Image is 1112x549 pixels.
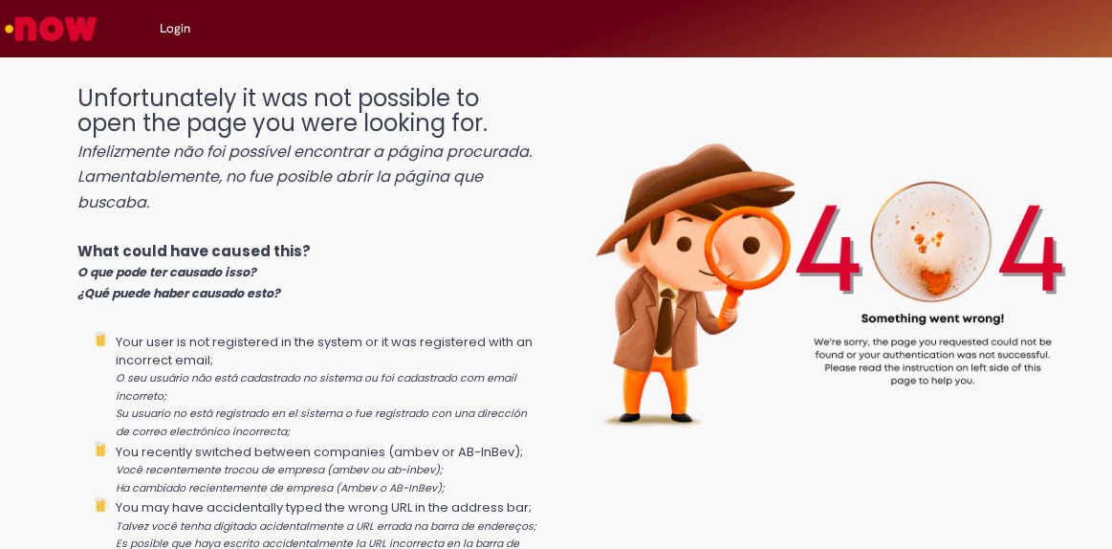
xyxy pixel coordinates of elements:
[77,241,543,302] p: What could have caused this?
[116,406,527,439] i: Su usuario no está registrado en el sistema o fue registrado con una dirección de correo electrón...
[116,441,543,497] li: You recently switched between companies (ambev or AB-InBev);
[116,481,445,495] i: Ha cambiado recientemente de empresa (Ambev o AB-InBev);
[116,371,516,404] i: O seu usuário não está cadastrado no sistema ou foi cadastrado com email incorreto;
[77,141,532,163] i: Infelizmente não foi possível encontrar a página procurada.
[116,519,536,534] i: Talvez você tenha digitado acidentalmente a URL errada na barra de endereços;
[77,285,280,301] i: ¿Qué puede haber causado esto?
[116,331,543,440] li: Your user is not registered in the system or it was registered with an incorrect email;
[77,165,483,212] i: Lamentablemente, no fue posible abrir la página que buscaba.
[77,264,256,280] i: O que pode ter causado isso?
[2,10,100,48] img: ServiceNow
[77,86,543,212] h1: Unfortunately it was not possible to open the page you were looking for.
[116,463,443,477] i: Você recentemente trocou de empresa (ambev ou ab-inbev);
[543,67,1112,464] img: 404_ambev_new.png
